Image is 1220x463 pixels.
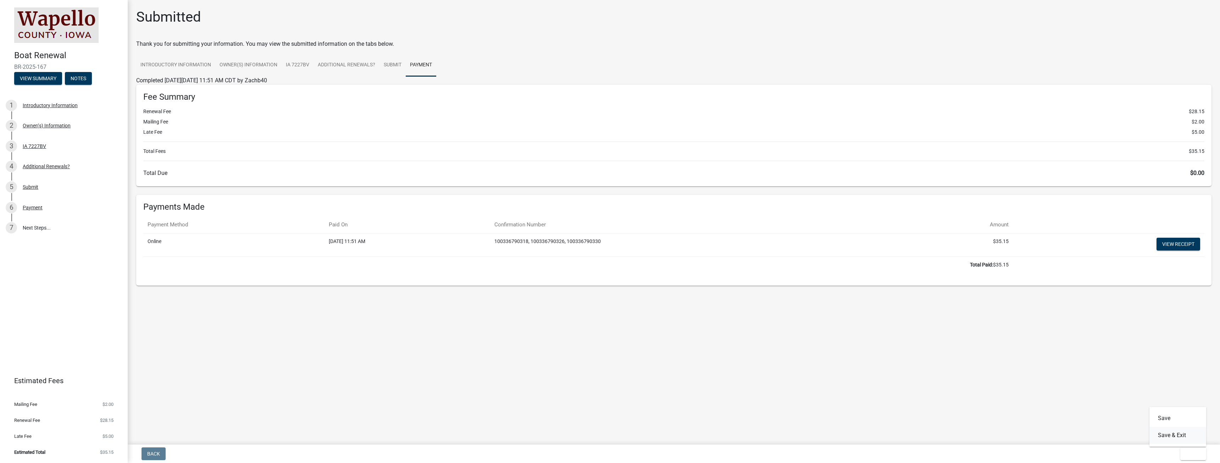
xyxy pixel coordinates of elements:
li: Mailing Fee [143,118,1204,126]
div: IA 7227BV [23,144,46,149]
li: Late Fee [143,128,1204,136]
span: Back [147,451,160,457]
span: Late Fee [14,434,32,439]
div: Additional Renewals? [23,164,70,169]
button: Notes [65,72,92,85]
a: Estimated Fees [6,374,116,388]
button: Save & Exit [1149,427,1206,444]
div: 5 [6,181,17,193]
button: View Summary [14,72,62,85]
a: Additional Renewals? [314,54,379,77]
a: Introductory Information [136,54,215,77]
h1: Submitted [136,9,201,26]
button: Exit [1180,447,1206,460]
th: Payment Method [143,216,325,233]
a: Owner(s) Information [215,54,282,77]
a: Payment [406,54,436,77]
div: Exit [1149,407,1206,447]
td: [DATE] 11:51 AM [325,233,490,257]
span: $5.00 [102,434,113,439]
td: Online [143,233,325,257]
span: $28.15 [100,418,113,423]
span: $5.00 [1192,128,1204,136]
td: $35.15 [143,257,1013,273]
wm-modal-confirm: Summary [14,76,62,82]
span: Estimated Total [14,450,45,454]
button: Back [142,447,166,460]
span: $0.00 [1190,170,1204,176]
div: Payment [23,205,43,210]
div: 6 [6,202,17,213]
a: IA 7227BV [282,54,314,77]
div: 4 [6,161,17,172]
a: View receipt [1157,238,1200,250]
h6: Total Due [143,170,1204,176]
div: 3 [6,140,17,152]
span: BR-2025-167 [14,64,113,70]
b: Total Paid: [970,262,993,268]
span: $28.15 [1189,108,1204,115]
td: 100336790318, 100336790326, 100336790330 [490,233,913,257]
span: Mailing Fee [14,402,37,407]
span: $35.15 [100,450,113,454]
span: Exit [1186,451,1196,457]
a: Submit [379,54,406,77]
h4: Boat Renewal [14,50,122,61]
span: $2.00 [1192,118,1204,126]
div: 2 [6,120,17,131]
span: $2.00 [102,402,113,407]
li: Renewal Fee [143,108,1204,115]
h6: Payments Made [143,202,1204,212]
button: Save [1149,410,1206,427]
th: Paid On [325,216,490,233]
span: Completed [DATE][DATE] 11:51 AM CDT by Zachb40 [136,77,267,84]
img: Wapello County, Iowa [14,7,99,43]
div: Submit [23,184,38,189]
li: Total Fees [143,148,1204,155]
div: 1 [6,100,17,111]
span: $35.15 [1189,148,1204,155]
div: Introductory Information [23,103,78,108]
th: Confirmation Number [490,216,913,233]
td: $35.15 [913,233,1013,257]
div: Owner(s) Information [23,123,71,128]
div: Thank you for submitting your information. You may view the submitted information on the tabs below. [136,40,1211,48]
span: Renewal Fee [14,418,40,423]
h6: Fee Summary [143,92,1204,102]
wm-modal-confirm: Notes [65,76,92,82]
div: 7 [6,222,17,233]
th: Amount [913,216,1013,233]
